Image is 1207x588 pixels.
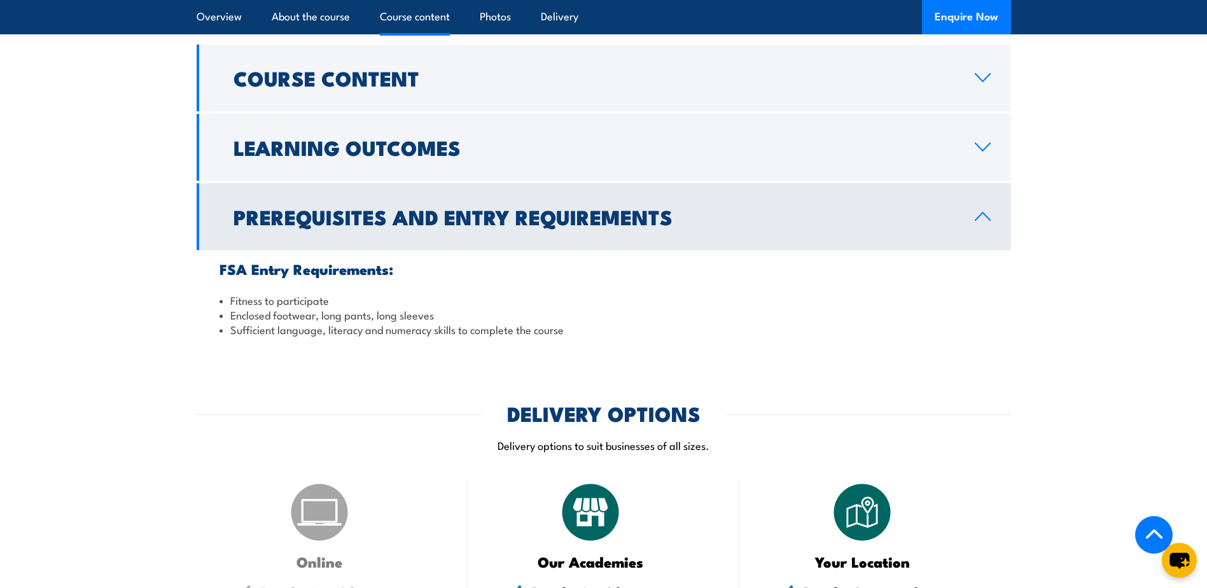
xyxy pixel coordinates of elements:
[234,207,954,225] h2: Prerequisites and Entry Requirements
[771,554,954,569] h3: Your Location
[499,554,682,569] h3: Our Academies
[234,138,954,156] h2: Learning Outcomes
[197,183,1011,250] a: Prerequisites and Entry Requirements
[507,404,701,422] h2: DELIVERY OPTIONS
[220,293,988,307] li: Fitness to participate
[234,69,954,87] h2: Course Content
[197,45,1011,111] a: Course Content
[197,438,1011,452] p: Delivery options to suit businesses of all sizes.
[197,114,1011,181] a: Learning Outcomes
[220,262,988,276] h3: FSA Entry Requirements:
[220,307,988,322] li: Enclosed footwear, long pants, long sleeves
[220,322,988,337] li: Sufficient language, literacy and numeracy skills to complete the course
[228,554,411,569] h3: Online
[1162,543,1197,578] button: chat-button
